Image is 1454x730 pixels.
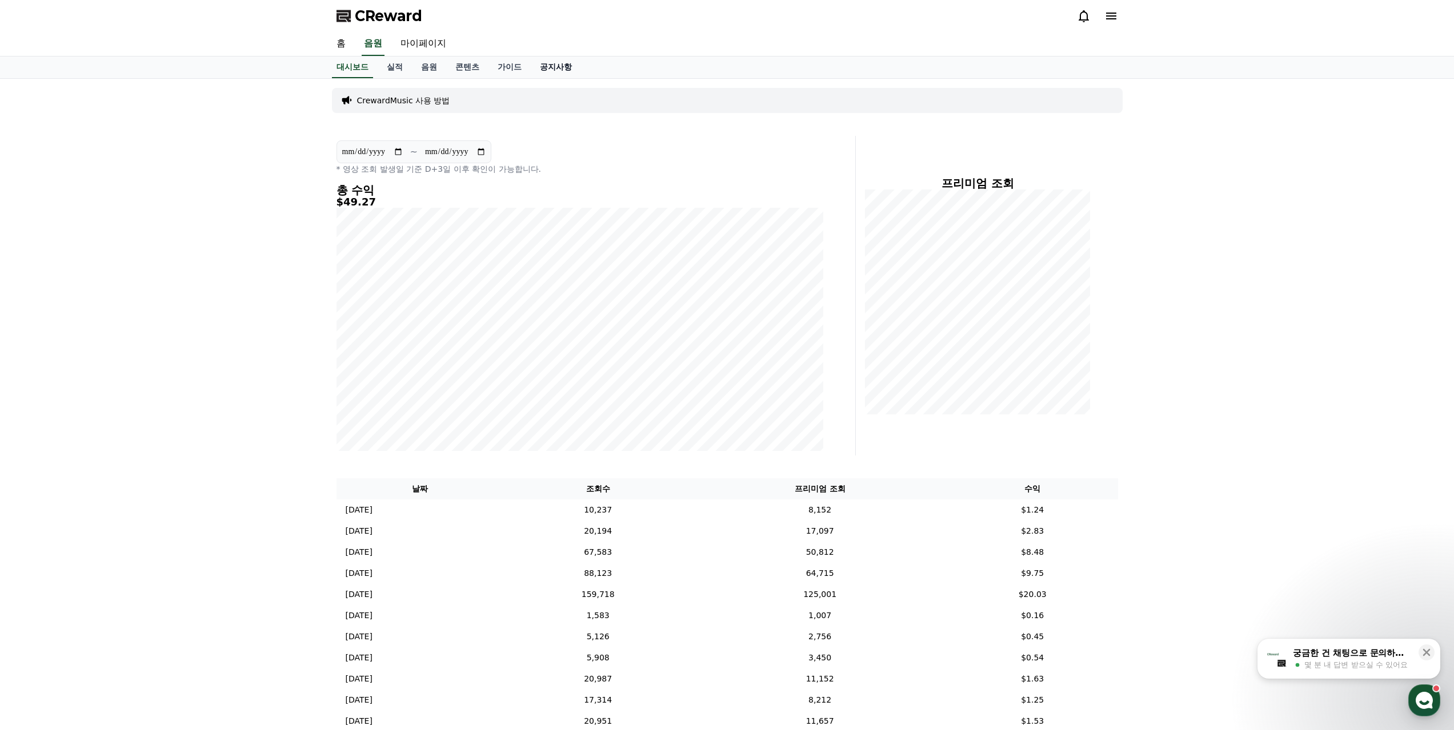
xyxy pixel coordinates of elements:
[346,610,372,622] p: [DATE]
[346,525,372,537] p: [DATE]
[503,584,692,605] td: 159,718
[346,588,372,600] p: [DATE]
[947,647,1118,668] td: $0.54
[337,478,504,499] th: 날짜
[147,362,219,390] a: 설정
[446,57,488,78] a: 콘텐츠
[337,184,823,196] h4: 총 수익
[332,57,373,78] a: 대시보드
[692,499,947,521] td: 8,152
[692,689,947,711] td: 8,212
[947,668,1118,689] td: $1.63
[947,521,1118,542] td: $2.83
[177,379,190,388] span: 설정
[3,362,75,390] a: 홈
[503,563,692,584] td: 88,123
[488,57,531,78] a: 가이드
[692,584,947,605] td: 125,001
[947,626,1118,647] td: $0.45
[503,689,692,711] td: 17,314
[503,521,692,542] td: 20,194
[947,563,1118,584] td: $9.75
[346,673,372,685] p: [DATE]
[346,567,372,579] p: [DATE]
[692,647,947,668] td: 3,450
[346,504,372,516] p: [DATE]
[947,478,1118,499] th: 수익
[346,546,372,558] p: [DATE]
[692,605,947,626] td: 1,007
[692,521,947,542] td: 17,097
[327,32,355,56] a: 홈
[378,57,412,78] a: 실적
[503,542,692,563] td: 67,583
[692,626,947,647] td: 2,756
[75,362,147,390] a: 대화
[692,668,947,689] td: 11,152
[346,631,372,643] p: [DATE]
[355,7,422,25] span: CReward
[947,542,1118,563] td: $8.48
[692,478,947,499] th: 프리미엄 조회
[503,605,692,626] td: 1,583
[337,7,422,25] a: CReward
[947,584,1118,605] td: $20.03
[346,694,372,706] p: [DATE]
[503,647,692,668] td: 5,908
[357,95,450,106] a: CrewardMusic 사용 방법
[692,563,947,584] td: 64,715
[412,57,446,78] a: 음원
[105,380,118,389] span: 대화
[947,499,1118,521] td: $1.24
[531,57,581,78] a: 공지사항
[391,32,455,56] a: 마이페이지
[503,668,692,689] td: 20,987
[503,626,692,647] td: 5,126
[337,196,823,208] h5: $49.27
[36,379,43,388] span: 홈
[346,715,372,727] p: [DATE]
[503,478,692,499] th: 조회수
[410,145,418,159] p: ~
[947,689,1118,711] td: $1.25
[865,177,1091,189] h4: 프리미엄 조회
[947,605,1118,626] td: $0.16
[362,32,384,56] a: 음원
[692,542,947,563] td: 50,812
[337,163,823,175] p: * 영상 조회 발생일 기준 D+3일 이후 확인이 가능합니다.
[346,652,372,664] p: [DATE]
[503,499,692,521] td: 10,237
